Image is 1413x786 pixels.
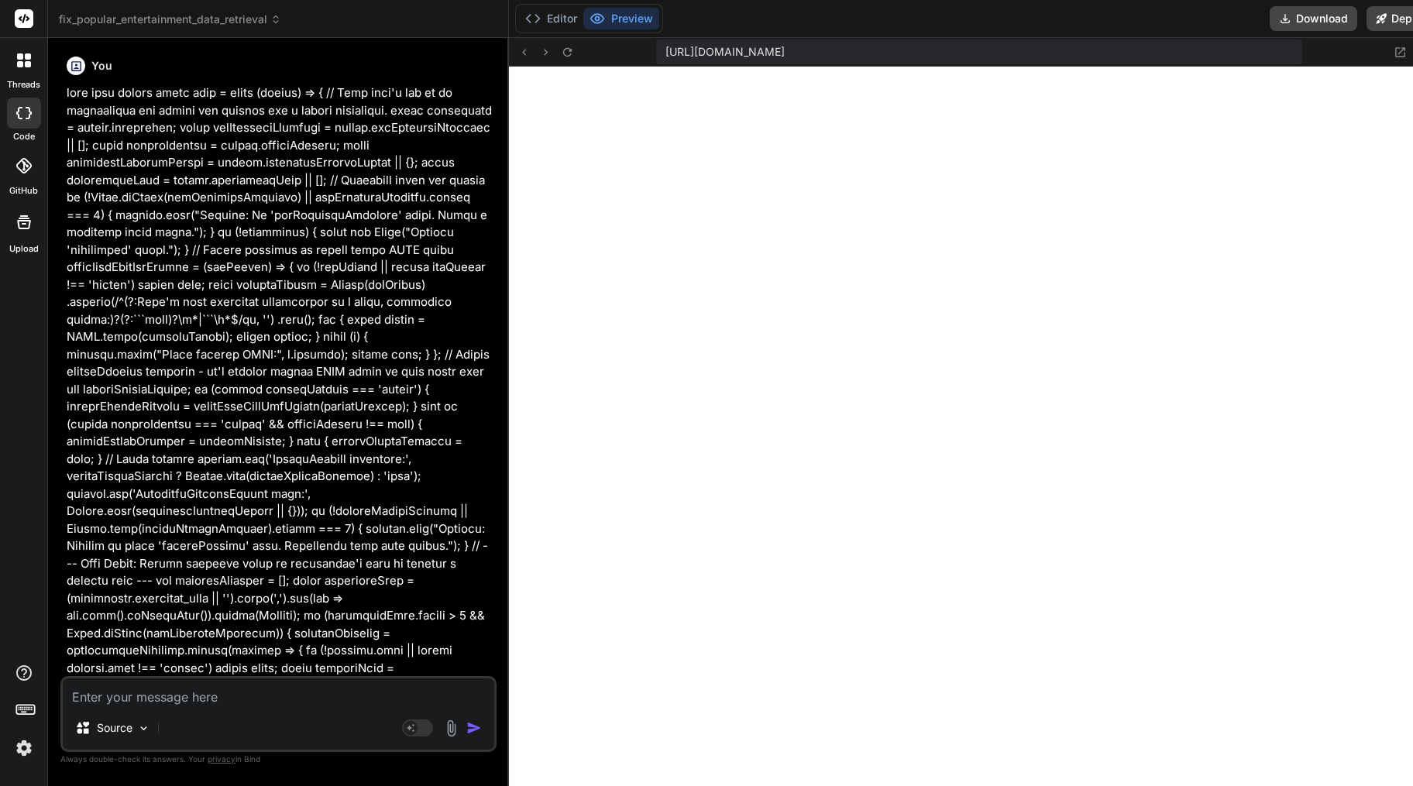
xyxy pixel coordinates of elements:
[442,719,460,737] img: attachment
[9,242,39,256] label: Upload
[665,44,785,60] span: [URL][DOMAIN_NAME]
[59,12,281,27] span: fix_popular_entertainment_data_retrieval
[13,130,35,143] label: code
[137,722,150,735] img: Pick Models
[9,184,38,197] label: GitHub
[466,720,482,736] img: icon
[60,752,497,767] p: Always double-check its answers. Your in Bind
[208,754,235,764] span: privacy
[97,720,132,736] p: Source
[7,78,40,91] label: threads
[11,735,37,761] img: settings
[519,8,583,29] button: Editor
[91,58,112,74] h6: You
[1270,6,1357,31] button: Download
[583,8,659,29] button: Preview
